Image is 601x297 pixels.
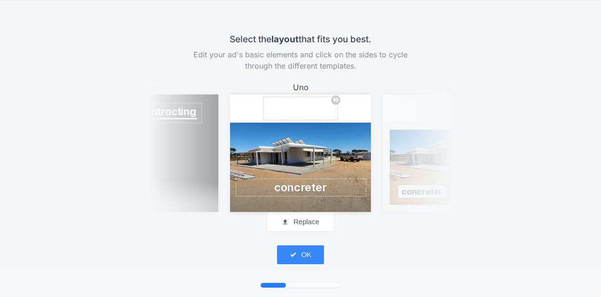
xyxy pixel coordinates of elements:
[271,34,299,45] strong: layout
[277,245,324,264] button: OK
[230,81,371,94] div: Uno
[150,33,451,54] h3: Select the that fits you best.
[183,49,418,71] h4: Edit your ad's basic elements and click on the sides to cycle through the different templates.
[263,97,338,120] button: Replace logo
[267,212,334,231] button: Replace
[274,180,327,194] span: concreter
